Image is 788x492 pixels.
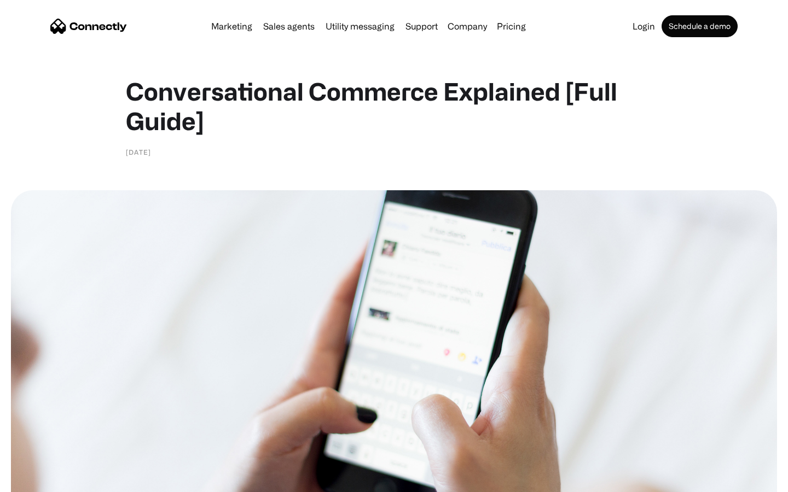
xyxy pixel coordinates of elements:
a: Support [401,22,442,31]
a: Marketing [207,22,257,31]
h1: Conversational Commerce Explained [Full Guide] [126,77,662,136]
a: Utility messaging [321,22,399,31]
ul: Language list [22,473,66,488]
a: Sales agents [259,22,319,31]
div: [DATE] [126,147,151,157]
a: Login [628,22,659,31]
aside: Language selected: English [11,473,66,488]
a: Pricing [493,22,530,31]
a: Schedule a demo [662,15,738,37]
div: Company [448,19,487,34]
